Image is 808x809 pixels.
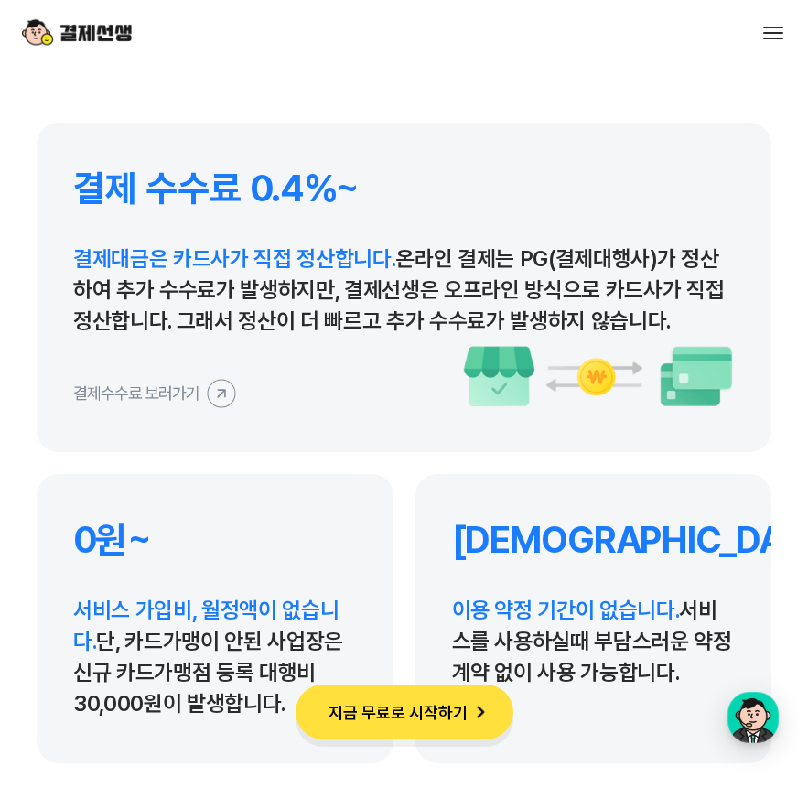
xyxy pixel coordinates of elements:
img: logo [22,16,132,50]
p: 단, 카드가맹이 안된 사업장은 신규 카드가맹점 등록 대행비 30,000원이 발생합니다. [73,595,357,719]
span: 설정 [283,608,305,622]
span: 서비스 가입비, 월정액이 없습니다. [73,597,339,654]
a: 설정 [236,580,351,626]
a: 대화 [121,580,236,626]
h4: [DEMOGRAPHIC_DATA] [452,518,736,562]
p: 서비스를 사용하실때 부담스러운 약정 계약 없이 사용 가능합니다. [452,595,736,688]
img: 수수료 이미지 [462,344,735,408]
span: 이용 약정 기간이 없습니다. [452,597,680,623]
span: 대화 [167,609,189,623]
img: 화살표 아이콘 [468,699,493,725]
button: 결제수수료 보러가기 [73,379,236,408]
span: 결제대금은 카드사가 직접 정산합니다. [73,245,395,272]
button: 지금 무료로 시작하기 [296,685,513,739]
p: 온라인 결제는 PG(결제대행사)가 정산하여 추가 수수료가 발생하지만, 결제선생은 오프라인 방식으로 카드사가 직접 정산합니다. 그래서 정산이 더 빠르고 추가 수수료가 발생하지 ... [73,243,735,337]
h4: 0원~ [73,518,357,562]
h4: 결제 수수료 0.4%~ [73,167,735,210]
span: 홈 [58,608,69,622]
a: 홈 [5,580,121,626]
